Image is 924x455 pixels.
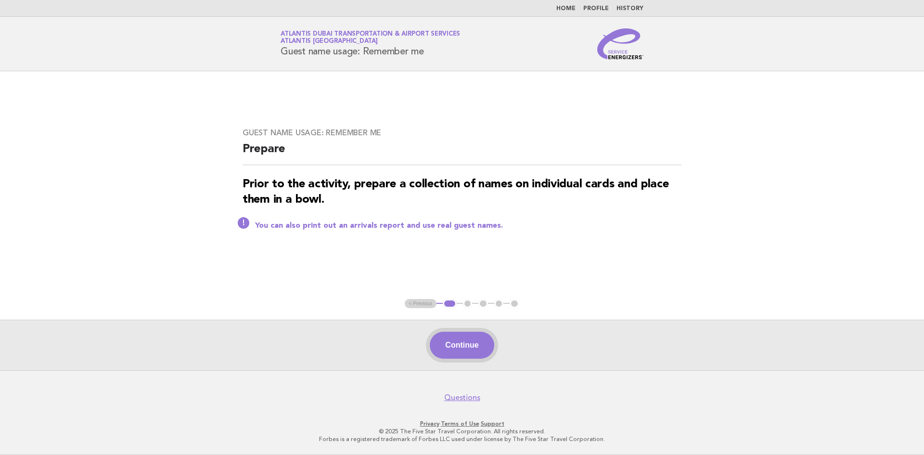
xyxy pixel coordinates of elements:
h2: Prepare [243,142,681,165]
button: Continue [430,332,494,359]
h1: Guest name usage: Remember me [281,31,460,56]
a: Support [481,420,504,427]
a: History [616,6,643,12]
a: Atlantis Dubai Transportation & Airport ServicesAtlantis [GEOGRAPHIC_DATA] [281,31,460,44]
a: Profile [583,6,609,12]
img: Service Energizers [597,28,643,59]
a: Questions [444,393,480,403]
h3: Guest name usage: Remember me [243,128,681,138]
p: © 2025 The Five Star Travel Corporation. All rights reserved. [167,428,757,435]
p: Forbes is a registered trademark of Forbes LLC used under license by The Five Star Travel Corpora... [167,435,757,443]
span: Atlantis [GEOGRAPHIC_DATA] [281,39,378,45]
button: 1 [443,299,457,309]
p: You can also print out an arrivals report and use real guest names. [255,221,681,231]
a: Privacy [420,420,439,427]
a: Terms of Use [441,420,479,427]
p: · · [167,420,757,428]
strong: Prior to the activity, prepare a collection of names on individual cards and place them in a bowl. [243,179,668,206]
a: Home [556,6,576,12]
